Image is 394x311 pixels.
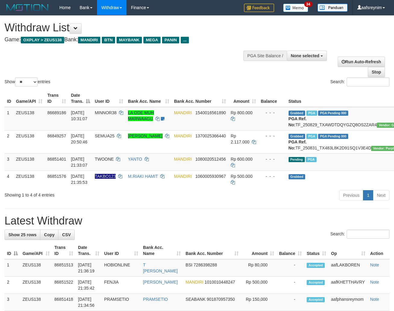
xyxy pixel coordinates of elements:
[62,232,71,237] span: CSV
[277,277,304,294] td: -
[289,134,305,139] span: Grabbed
[306,134,317,139] span: Marked by aafsreyleap
[5,37,257,43] h4: Game: Bank:
[76,242,102,259] th: Date Trans.: activate to sort column ascending
[95,110,117,115] span: MINNOR38
[329,294,368,311] td: aafphansreymom
[68,90,92,107] th: Date Trans.: activate to sort column descending
[143,280,178,284] a: [PERSON_NAME]
[52,294,76,311] td: 86851418
[370,262,379,267] a: Note
[5,277,20,294] td: 2
[20,277,52,294] td: ZEUS138
[143,297,168,302] a: PRAMSETIO
[102,242,141,259] th: User ID: activate to sort column ascending
[117,37,142,43] span: MAYBANK
[71,157,87,168] span: [DATE] 21:33:07
[304,2,312,7] span: 34
[261,156,284,162] div: - - -
[47,157,66,162] span: 86851401
[277,294,304,311] td: -
[277,259,304,277] td: -
[289,157,305,162] span: Pending
[261,133,284,139] div: - - -
[261,173,284,179] div: - - -
[141,242,183,259] th: Bank Acc. Name: activate to sort column ascending
[5,230,40,240] a: Show 25 rows
[329,259,368,277] td: aafLAKBOREN
[306,111,317,116] span: Marked by aafkaynarin
[162,37,179,43] span: PANIN
[283,4,308,12] img: Button%20Memo.svg
[14,171,45,188] td: ZEUS138
[52,242,76,259] th: Trans ID: activate to sort column ascending
[20,259,52,277] td: ZEUS138
[318,134,348,139] span: PGA Pending
[5,107,14,130] td: 1
[92,90,126,107] th: User ID: activate to sort column ascending
[231,110,252,115] span: Rp 800.000
[45,90,68,107] th: Trans ID: activate to sort column ascending
[102,259,141,277] td: HOBIONLINE
[241,242,277,259] th: Amount: activate to sort column ascending
[76,277,102,294] td: [DATE] 21:35:42
[5,171,14,188] td: 4
[304,242,329,259] th: Status: activate to sort column ascending
[5,259,20,277] td: 1
[14,153,45,171] td: ZEUS138
[5,130,14,153] td: 2
[5,3,50,12] img: MOTION_logo.png
[207,297,235,302] span: Copy 901870957350 to clipboard
[307,297,325,302] span: Accepted
[347,77,389,86] input: Search:
[370,280,379,284] a: Note
[20,242,52,259] th: Game/API: activate to sort column ascending
[52,259,76,277] td: 86851513
[102,277,141,294] td: FENJIA
[205,280,235,284] span: Copy 1010010448247 to clipboard
[174,110,192,115] span: MANDIRI
[181,37,189,43] span: ...
[5,22,257,34] h1: Withdraw List
[95,174,116,179] span: Nama rekening ada tanda titik/strip, harap diedit
[8,232,36,237] span: Show 25 rows
[14,130,45,153] td: ZEUS138
[174,157,192,162] span: MANDIRI
[228,90,258,107] th: Amount: activate to sort column ascending
[71,174,87,185] span: [DATE] 21:35:53
[329,242,368,259] th: Op: activate to sort column ascending
[289,116,307,127] b: PGA Ref. No:
[339,190,363,200] a: Previous
[15,77,38,86] select: Showentries
[289,140,307,150] b: PGA Ref. No:
[183,242,241,259] th: Bank Acc. Number: activate to sort column ascending
[5,77,50,86] label: Show entries
[289,111,305,116] span: Grabbed
[128,110,154,121] a: LA ODE MUH MARWAAGU
[241,259,277,277] td: Rp 80,000
[241,277,277,294] td: Rp 500,000
[287,51,327,61] button: None selected
[258,90,286,107] th: Balance
[289,174,305,179] span: Grabbed
[5,215,389,227] h1: Latest Withdraw
[338,57,385,67] a: Run Auto-Refresh
[186,297,205,302] span: SEABANK
[5,190,160,198] div: Showing 1 to 4 of 4 entries
[347,230,389,239] input: Search:
[241,294,277,311] td: Rp 150,000
[368,242,389,259] th: Action
[368,67,385,77] a: Stop
[5,242,20,259] th: ID: activate to sort column descending
[143,262,178,273] a: T [PERSON_NAME]
[277,242,304,259] th: Balance: activate to sort column ascending
[186,262,192,267] span: BSI
[128,157,142,162] a: YANTO
[44,232,55,237] span: Copy
[330,77,389,86] label: Search:
[186,280,203,284] span: MANDIRI
[5,153,14,171] td: 3
[243,51,287,61] div: PGA Site Balance /
[195,157,226,162] span: Copy 1080020512456 to clipboard
[231,157,252,162] span: Rp 600.000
